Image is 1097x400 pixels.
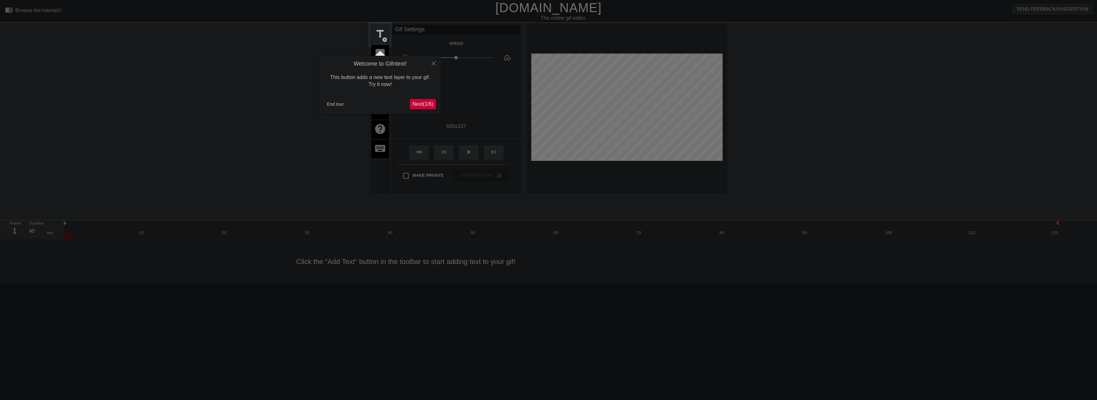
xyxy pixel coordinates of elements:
[324,99,346,109] button: End tour
[412,101,433,107] span: Next ( 1 / 6 )
[324,61,436,68] h4: Welcome to Gifntext!
[427,56,441,70] button: Close
[324,68,436,95] div: This button adds a new text layer to your gif. Try it now!
[410,99,436,109] button: Next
